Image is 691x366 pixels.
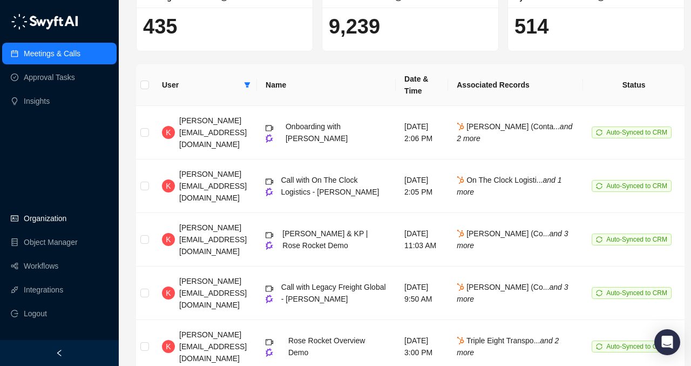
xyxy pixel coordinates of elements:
a: Workflows [24,255,58,277]
img: gong-Dwh8HbPa.png [266,134,273,142]
span: [PERSON_NAME] & KP | Rose Rocket Demo [282,229,368,250]
img: gong-Dwh8HbPa.png [266,188,273,196]
i: and 1 more [457,176,561,196]
span: K [166,127,171,138]
span: video-camera [266,285,273,292]
span: On The Clock Logisti... [457,176,561,196]
span: Triple Eight Transpo... [457,336,559,357]
i: and 2 more [457,336,559,357]
span: [PERSON_NAME][EMAIL_ADDRESS][DOMAIN_NAME] [179,277,247,309]
span: video-camera [266,338,273,346]
td: [DATE] 11:03 AM [396,213,448,267]
a: Object Manager [24,231,78,253]
span: [PERSON_NAME][EMAIL_ADDRESS][DOMAIN_NAME] [179,170,247,202]
span: K [166,234,171,245]
span: logout [11,310,18,317]
span: filter [242,77,253,93]
span: video-camera [266,231,273,239]
span: left [56,349,63,357]
td: [DATE] 2:06 PM [396,106,448,159]
th: Name [257,64,396,106]
span: Auto-Synced to CRM [606,289,667,297]
span: User [162,79,240,91]
h1: 514 [514,14,678,39]
span: sync [596,236,602,243]
span: [PERSON_NAME] (Conta... [457,122,572,143]
span: Onboarding with [PERSON_NAME] [286,122,348,143]
img: gong-Dwh8HbPa.png [266,348,273,356]
a: Insights [24,90,50,112]
span: K [166,180,171,192]
span: Auto-Synced to CRM [606,343,667,350]
span: filter [244,82,250,88]
span: [PERSON_NAME] (Co... [457,229,568,250]
a: Organization [24,208,66,229]
i: and 3 more [457,283,568,303]
span: Rose Rocket Overview Demo [288,336,365,357]
span: Auto-Synced to CRM [606,182,667,190]
td: [DATE] 2:05 PM [396,159,448,213]
a: Meetings & Calls [24,43,80,64]
a: Integrations [24,279,63,301]
div: Open Intercom Messenger [654,329,680,355]
i: and 3 more [457,229,568,250]
span: Logout [24,303,47,324]
span: [PERSON_NAME][EMAIL_ADDRESS][DOMAIN_NAME] [179,330,247,363]
span: K [166,287,171,299]
span: K [166,341,171,352]
span: [PERSON_NAME] (Co... [457,283,568,303]
span: video-camera [266,124,273,132]
span: [PERSON_NAME][EMAIL_ADDRESS][DOMAIN_NAME] [179,223,247,256]
span: Auto-Synced to CRM [606,129,667,136]
span: sync [596,183,602,189]
i: and 2 more [457,122,572,143]
th: Associated Records [448,64,583,106]
img: logo-05li4sbe.png [11,14,78,30]
span: video-camera [266,178,273,185]
span: sync [596,129,602,136]
span: sync [596,290,602,296]
img: gong-Dwh8HbPa.png [266,295,273,303]
th: Status [583,64,685,106]
h1: 435 [143,14,306,39]
img: gong-Dwh8HbPa.png [266,241,273,249]
a: Approval Tasks [24,66,75,88]
span: sync [596,343,602,350]
th: Date & Time [396,64,448,106]
td: [DATE] 9:50 AM [396,267,448,320]
h1: 9,239 [329,14,492,39]
span: Auto-Synced to CRM [606,236,667,243]
span: [PERSON_NAME][EMAIL_ADDRESS][DOMAIN_NAME] [179,116,247,149]
span: Call with Legacy Freight Global - [PERSON_NAME] [281,283,386,303]
span: Call with On The Clock Logistics - [PERSON_NAME] [281,176,379,196]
